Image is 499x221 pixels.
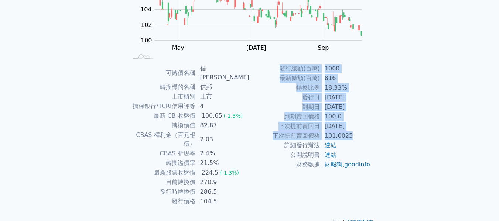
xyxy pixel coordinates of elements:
[325,161,342,168] a: 財報狗
[129,130,196,149] td: CBAS 權利金（百元報價）
[129,111,196,121] td: 最新 CB 收盤價
[250,141,320,150] td: 詳細發行辦法
[141,21,152,28] tspan: 102
[196,130,250,149] td: 2.03
[320,83,371,93] td: 18.33%
[172,44,184,51] tspan: May
[129,168,196,177] td: 最新股票收盤價
[200,111,224,120] div: 100.65
[140,6,152,13] tspan: 104
[196,101,250,111] td: 4
[246,44,266,51] tspan: [DATE]
[250,73,320,83] td: 最新餘額(百萬)
[196,158,250,168] td: 21.5%
[250,150,320,160] td: 公開說明書
[129,187,196,197] td: 發行時轉換價
[196,64,250,82] td: 信[PERSON_NAME]
[129,177,196,187] td: 目前轉換價
[196,197,250,206] td: 104.5
[320,102,371,112] td: [DATE]
[320,93,371,102] td: [DATE]
[129,121,196,130] td: 轉換價值
[200,168,220,177] div: 224.5
[141,37,152,44] tspan: 100
[129,158,196,168] td: 轉換溢價率
[320,112,371,121] td: 100.0
[196,121,250,130] td: 82.87
[196,82,250,92] td: 信邦
[250,93,320,102] td: 發行日
[250,121,320,131] td: 下次提前賣回日
[224,113,243,119] span: (-1.3%)
[250,83,320,93] td: 轉換比例
[129,92,196,101] td: 上市櫃別
[250,131,320,141] td: 下次提前賣回價格
[462,186,499,221] div: 聊天小工具
[220,170,239,176] span: (-1.3%)
[250,112,320,121] td: 到期賣回價格
[250,64,320,73] td: 發行總額(百萬)
[129,149,196,158] td: CBAS 折現率
[320,160,371,169] td: ,
[196,187,250,197] td: 286.5
[318,44,329,51] tspan: Sep
[325,151,336,158] a: 連結
[320,121,371,131] td: [DATE]
[129,82,196,92] td: 轉換標的名稱
[344,161,370,168] a: goodinfo
[250,160,320,169] td: 財務數據
[129,101,196,111] td: 擔保銀行/TCRI信用評等
[320,131,371,141] td: 101.0025
[129,64,196,82] td: 可轉債名稱
[196,177,250,187] td: 270.9
[320,73,371,83] td: 816
[320,64,371,73] td: 1000
[129,197,196,206] td: 發行價格
[196,92,250,101] td: 上市
[250,102,320,112] td: 到期日
[462,186,499,221] iframe: Chat Widget
[196,149,250,158] td: 2.4%
[325,142,336,149] a: 連結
